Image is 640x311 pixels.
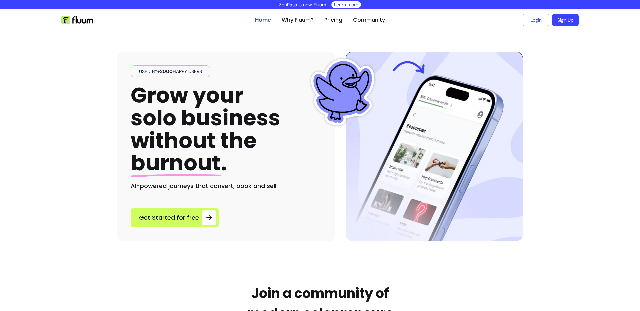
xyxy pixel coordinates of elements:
[279,1,329,8] p: ZenPass is now Fluum !
[255,16,271,24] a: Home
[157,68,173,74] span: +2000
[61,16,93,24] img: Fluum Logo
[131,208,219,227] a: Get Started for free
[131,84,280,175] h1: Grow your solo business without the .
[131,148,221,178] span: burnout
[309,59,376,125] img: Fluum Duck sticker
[523,14,549,26] a: Login
[353,16,385,24] a: Community
[139,213,199,222] span: Get Started for free
[131,181,322,191] h2: AI-powered journeys that convert, book and sell.
[136,68,205,75] span: Used by happy users
[334,1,358,8] a: Learn more
[282,16,314,24] a: Why Fluum?
[324,16,342,24] a: Pricing
[552,14,579,26] a: Sign Up
[346,52,523,241] img: Hero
